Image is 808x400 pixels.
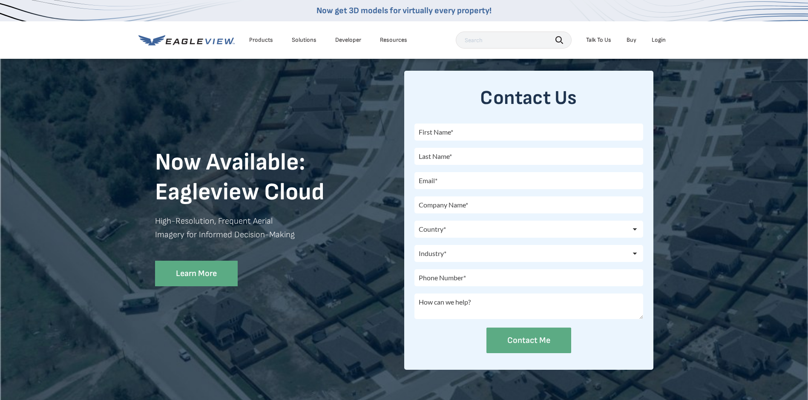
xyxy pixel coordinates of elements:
input: Search [456,32,572,49]
div: Solutions [292,36,316,44]
input: Last Name* [414,148,643,165]
input: Contact Me [486,328,571,354]
div: Resources [380,36,407,44]
strong: High-Resolution, Frequent Aerial [155,216,273,226]
h1: Now Available: Eagleview Cloud [155,148,404,207]
strong: Imagery for Informed Decision-Making [155,230,295,240]
input: First Name* [414,124,643,141]
a: Buy [627,36,636,44]
input: Phone Number* [414,269,643,286]
input: Company Name* [414,196,643,213]
div: Talk To Us [586,36,611,44]
strong: Contact Us [480,86,577,110]
a: Now get 3D models for virtually every property! [316,6,492,16]
div: Login [652,36,666,44]
a: Developer [335,36,361,44]
input: Email* [414,172,643,189]
a: Learn More [155,261,238,287]
div: Products [249,36,273,44]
